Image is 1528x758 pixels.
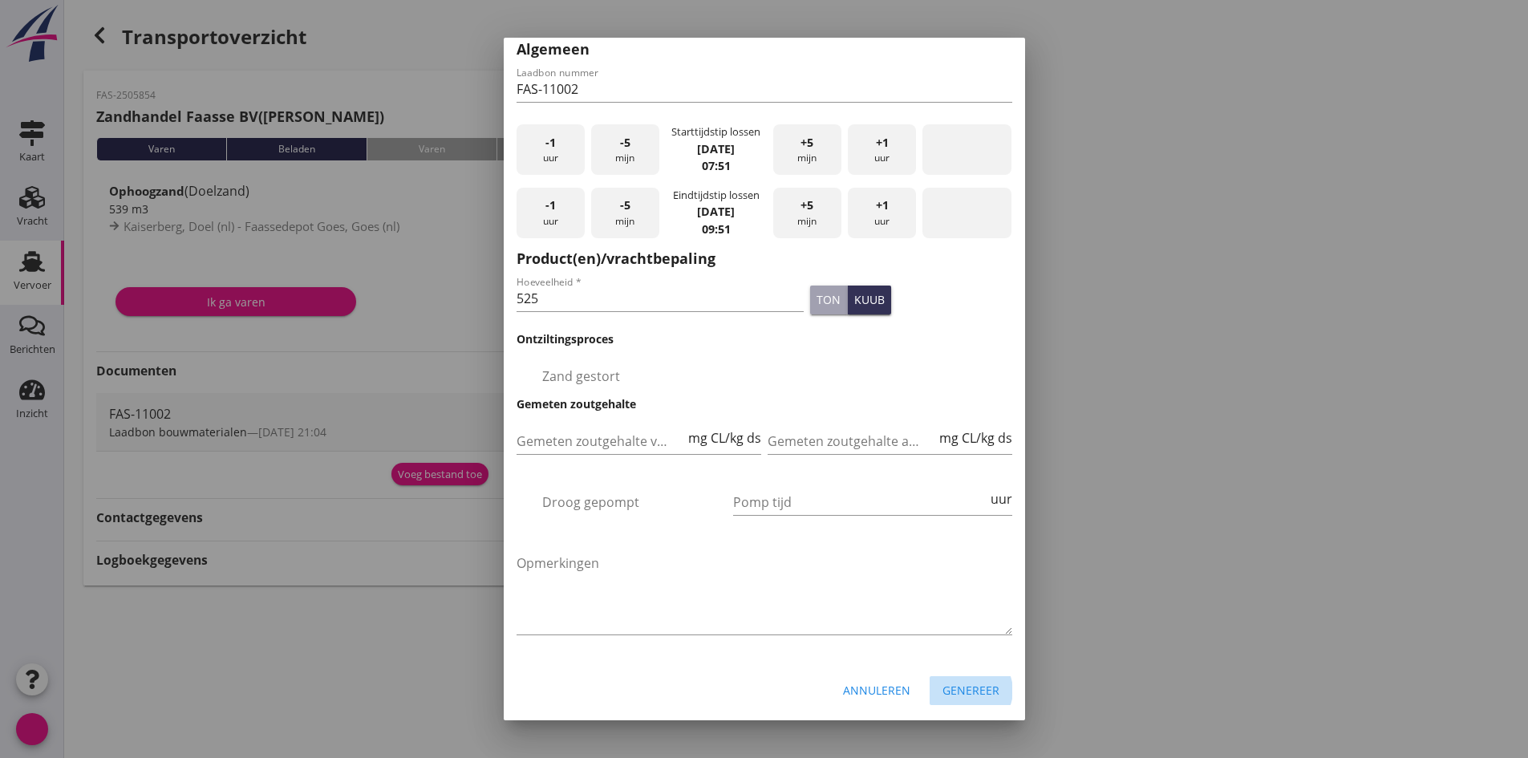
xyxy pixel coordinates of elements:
input: Gemeten zoutgehalte voorbeun [517,428,685,454]
font: mg CL/kg ds [939,429,1012,447]
input: Hoeveelheid * [517,286,805,311]
font: Droog gepompt [542,493,639,511]
font: datumbereik [861,140,1073,160]
font: mijn [797,151,817,164]
font: -5 [620,197,630,213]
font: Gemeten zoutgehalte [517,396,636,411]
font: Algemeen [517,39,590,59]
font: -1 [545,197,556,213]
font: selectievakje_omtrek_leeg [517,367,998,386]
font: Starttijdstip lossen [671,124,760,139]
font: 09:51 [702,221,731,237]
font: +1 [876,135,889,150]
font: uur [543,151,558,164]
font: Product(en)/vrachtbepaling [517,249,715,268]
font: mijn [615,214,634,228]
font: -5 [620,135,630,150]
font: kuub [854,292,885,307]
font: mijn [797,214,817,228]
font: 07:51 [702,158,731,173]
input: Pomp tijd [733,489,987,515]
font: Genereer [942,683,999,698]
button: Annuleren [830,676,923,705]
font: Annuleren [843,683,910,698]
font: datumbereik [861,203,1073,222]
font: +5 [800,135,813,150]
font: ton [817,292,841,307]
font: uur [991,490,1012,508]
font: uur [543,214,558,228]
font: +5 [800,197,813,213]
input: Gemeten zoutgehalte achterbeun [768,428,936,454]
font: Eindtijdstip lossen [673,188,760,202]
font: mg CL/kg ds [688,429,761,447]
font: Zand gestort [542,367,620,385]
button: ton [810,286,848,314]
button: kuub [848,286,891,314]
button: Genereer [930,676,1012,705]
textarea: Opmerkingen [517,550,1012,634]
input: Laadbon nummer [517,76,1012,102]
font: Ontziltingsproces [517,331,614,347]
font: [DATE] [697,141,735,156]
font: +1 [876,197,889,213]
font: mijn [615,151,634,164]
font: [DATE] [697,204,735,219]
font: -1 [545,135,556,150]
